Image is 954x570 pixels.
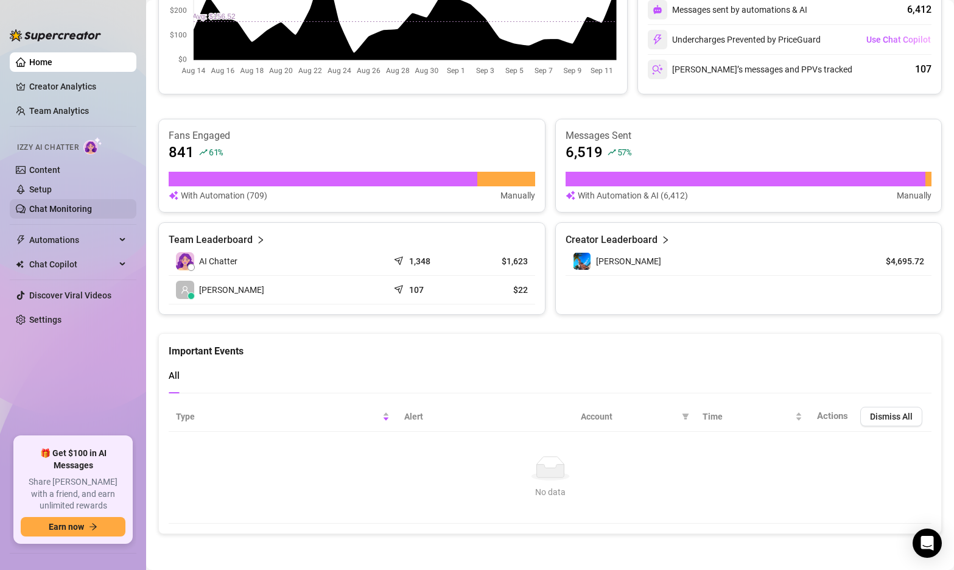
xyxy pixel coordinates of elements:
[256,233,265,247] span: right
[10,29,101,41] img: logo-BBDzfeDw.svg
[16,260,24,269] img: Chat Copilot
[29,290,111,300] a: Discover Viral Videos
[566,233,658,247] article: Creator Leaderboard
[29,185,52,194] a: Setup
[169,189,178,202] img: svg%3e
[860,407,922,426] button: Dismiss All
[653,5,662,15] img: svg%3e
[21,517,125,537] button: Earn nowarrow-right
[648,30,821,49] div: Undercharges Prevented by PriceGuard
[682,413,689,420] span: filter
[169,129,535,142] article: Fans Engaged
[29,230,116,250] span: Automations
[89,522,97,531] span: arrow-right
[913,529,942,558] div: Open Intercom Messenger
[199,255,237,268] span: AI Chatter
[907,2,931,17] div: 6,412
[169,402,397,432] th: Type
[29,165,60,175] a: Content
[608,148,616,157] span: rise
[169,142,194,162] article: 841
[695,402,810,432] th: Time
[566,189,575,202] img: svg%3e
[870,412,913,421] span: Dismiss All
[500,189,535,202] article: Manually
[652,34,663,45] img: svg%3e
[21,448,125,471] span: 🎁 Get $100 in AI Messages
[817,410,848,421] span: Actions
[29,106,89,116] a: Team Analytics
[29,57,52,67] a: Home
[199,283,264,297] span: [PERSON_NAME]
[566,142,603,162] article: 6,519
[29,255,116,274] span: Chat Copilot
[176,252,194,270] img: izzy-ai-chatter-avatar-DDCN_rTZ.svg
[703,410,793,423] span: Time
[578,189,688,202] article: With Automation & AI (6,412)
[617,146,631,158] span: 57 %
[394,253,406,266] span: send
[181,286,189,294] span: user
[679,407,692,426] span: filter
[573,253,591,270] img: Ryan
[209,146,223,158] span: 61 %
[181,189,267,202] article: With Automation (709)
[17,142,79,153] span: Izzy AI Chatter
[469,284,527,296] article: $22
[29,77,127,96] a: Creator Analytics
[409,255,430,267] article: 1,348
[866,30,931,49] button: Use Chat Copilot
[394,282,406,294] span: send
[181,485,919,499] div: No data
[648,60,852,79] div: [PERSON_NAME]’s messages and PPVs tracked
[915,62,931,77] div: 107
[469,255,527,267] article: $1,623
[16,235,26,245] span: thunderbolt
[29,204,92,214] a: Chat Monitoring
[21,476,125,512] span: Share [PERSON_NAME] with a friend, and earn unlimited rewards
[169,370,180,381] span: All
[566,129,932,142] article: Messages Sent
[169,334,931,359] div: Important Events
[869,255,924,267] article: $4,695.72
[169,233,253,247] article: Team Leaderboard
[29,315,61,325] a: Settings
[83,137,102,155] img: AI Chatter
[652,64,663,75] img: svg%3e
[176,410,380,423] span: Type
[199,148,208,157] span: rise
[409,284,424,296] article: 107
[866,35,931,44] span: Use Chat Copilot
[661,233,670,247] span: right
[897,189,931,202] article: Manually
[581,410,677,423] span: Account
[49,522,84,532] span: Earn now
[397,402,573,432] th: Alert
[596,256,661,266] span: [PERSON_NAME]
